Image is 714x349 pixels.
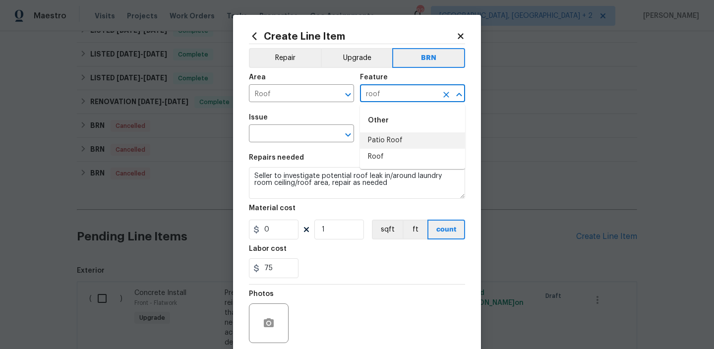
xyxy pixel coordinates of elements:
[372,220,403,239] button: sqft
[427,220,465,239] button: count
[452,88,466,102] button: Close
[341,88,355,102] button: Open
[249,205,296,212] h5: Material cost
[249,167,465,199] textarea: Seller to investigate potential roof leak in/around laundry room ceiling/roof area, repair as needed
[249,31,456,42] h2: Create Line Item
[321,48,393,68] button: Upgrade
[439,88,453,102] button: Clear
[360,132,465,149] li: Patio Roof
[392,48,465,68] button: BRN
[403,220,427,239] button: ft
[341,128,355,142] button: Open
[360,149,465,165] li: Roof
[249,114,268,121] h5: Issue
[360,74,388,81] h5: Feature
[249,74,266,81] h5: Area
[249,245,287,252] h5: Labor cost
[249,154,304,161] h5: Repairs needed
[360,109,465,132] div: Other
[249,48,321,68] button: Repair
[249,291,274,297] h5: Photos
